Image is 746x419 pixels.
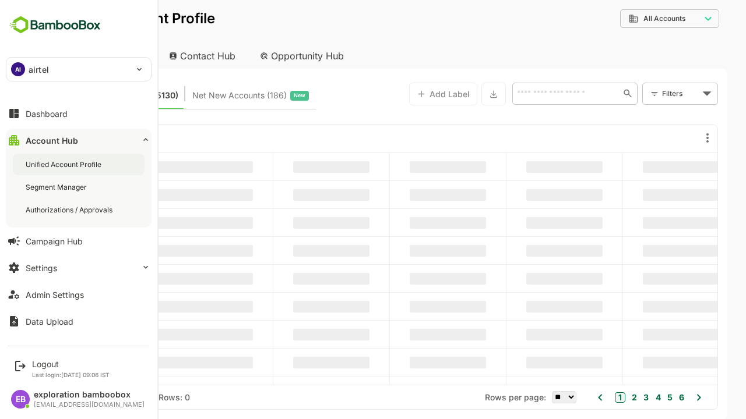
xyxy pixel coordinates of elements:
button: Export the selected data as CSV [441,83,465,105]
button: 6 [635,391,643,404]
p: Unified Account Profile [19,12,174,26]
div: Segment Manager [26,182,89,192]
button: 1 [574,392,585,403]
div: Contact Hub [119,43,205,69]
div: [EMAIL_ADDRESS][DOMAIN_NAME] [34,401,145,409]
div: All Accounts [587,13,660,24]
div: Account Hub [26,136,78,145]
span: All Accounts [603,15,645,23]
p: airtel [29,63,49,76]
div: Authorizations / Approvals [26,205,115,215]
div: Dashboard [26,109,68,119]
div: Filters [621,87,659,100]
div: AIairtel [6,58,151,81]
div: AI [11,62,25,76]
img: BambooboxFullLogoMark.5f36c76dfaba33ec1ec1367b70bb1252.svg [6,14,104,36]
button: Settings [6,256,152,279]
p: Last login: [DATE] 09:06 IST [32,371,110,378]
div: EB [11,390,30,409]
div: Account Hub [19,43,114,69]
div: Filters [620,81,677,106]
div: exploration bamboobox [34,390,145,400]
div: Settings [26,263,57,273]
div: Data Upload [26,317,73,326]
div: All Accounts [579,8,678,30]
button: Dashboard [6,102,152,125]
span: Rows per page: [444,392,505,402]
button: Campaign Hub [6,229,152,253]
div: Logout [32,359,110,369]
div: Newly surfaced ICP-fit accounts from Intent, Website, LinkedIn, and other engagement signals. [152,88,268,103]
button: 4 [612,391,620,404]
span: Known accounts you’ve identified to target - imported from CRM, Offline upload, or promoted from ... [35,88,138,103]
button: Account Hub [6,129,152,152]
button: Add Label [368,83,437,105]
button: Admin Settings [6,283,152,306]
div: Admin Settings [26,290,84,300]
button: 2 [588,391,596,404]
button: Data Upload [6,310,152,333]
div: Unified Account Profile [26,159,104,169]
div: Total Rows: 105130 | Rows: 0 [35,392,149,402]
button: 5 [624,391,632,404]
span: Net New Accounts ( 186 ) [152,88,246,103]
span: New [253,88,265,103]
div: Campaign Hub [26,236,83,246]
button: 3 [600,391,608,404]
div: Opportunity Hub [210,43,314,69]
